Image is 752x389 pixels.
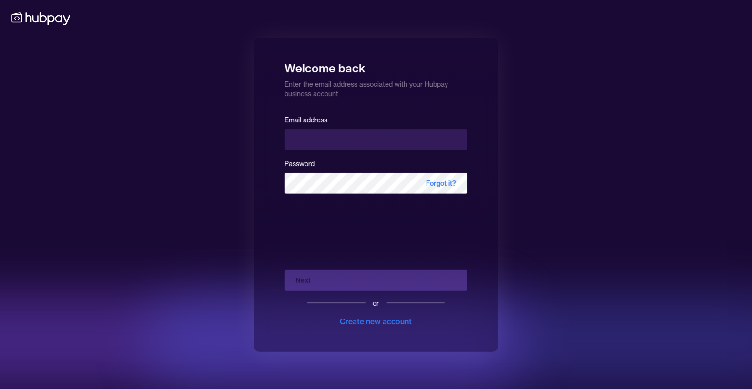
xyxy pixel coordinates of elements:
label: Email address [285,116,327,124]
div: Create new account [340,316,412,327]
p: Enter the email address associated with your Hubpay business account [285,76,467,99]
div: or [373,299,379,308]
h1: Welcome back [285,55,467,76]
label: Password [285,160,315,168]
span: Forgot it? [415,173,467,194]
